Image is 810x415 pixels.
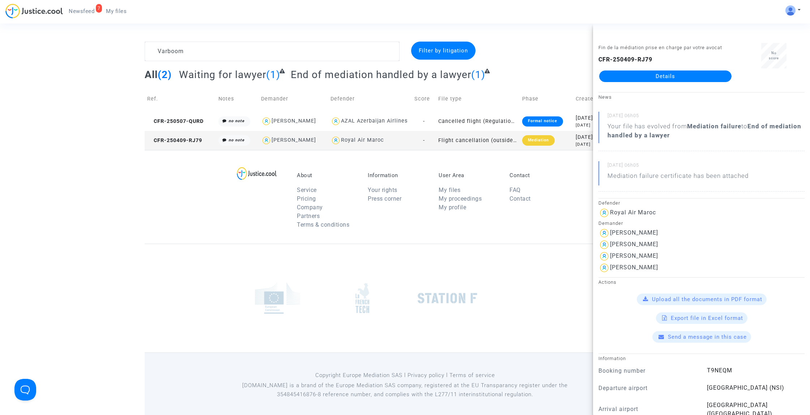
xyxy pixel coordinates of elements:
span: [GEOGRAPHIC_DATA] (NSI) [707,384,784,391]
b: Mediation failure [687,123,741,130]
span: Waiting for lawyer [179,69,266,81]
p: User Area [439,172,499,179]
a: 7Newsfeed [63,6,100,17]
a: FAQ [510,187,521,193]
div: [DATE] [576,133,610,141]
td: Created on [573,86,613,112]
div: 7 [96,4,102,13]
img: icon-user.svg [598,239,610,251]
span: (1) [471,69,485,81]
img: logo-lg.svg [237,167,277,180]
td: Phase [520,86,573,112]
div: [PERSON_NAME] [272,118,316,124]
small: Fin de la médiation prise en charge par votre avocat [598,45,722,50]
a: Press corner [368,195,401,202]
span: (1) [266,69,280,81]
span: Newsfeed [69,8,94,14]
p: Departure airport [598,384,696,393]
b: End of mediation handled by a lawyer [607,123,801,139]
img: jc-logo.svg [5,4,63,18]
div: [DATE] [576,114,610,122]
td: File type [436,86,520,112]
div: [DATE] [576,122,610,128]
span: No score [769,51,779,60]
p: Mediation failure certificate has been attached [607,171,749,184]
div: [PERSON_NAME] [610,252,658,259]
a: My files [100,6,132,17]
img: europe_commision.png [255,282,300,314]
td: Flight cancellation (outside of EU - Montreal Convention) [436,131,520,150]
div: [PERSON_NAME] [272,137,316,143]
p: Contact [510,172,570,179]
span: All [145,69,158,81]
td: Defender [328,86,412,112]
td: Score [412,86,436,112]
a: Details [599,70,732,82]
td: Cancelled flight (Regulation EC 261/2004) [436,112,520,131]
p: About [297,172,357,179]
img: icon-user.svg [598,227,610,239]
p: Arrival airport [598,405,696,414]
img: icon-user.svg [331,116,341,127]
div: Your file has evolved from to [607,122,805,140]
a: Your rights [368,187,397,193]
a: Pricing [297,195,316,202]
img: icon-user.svg [331,135,341,146]
span: CFR-250409-RJ79 [147,137,202,144]
small: [DATE] 06h05 [607,162,805,171]
img: icon-user.svg [598,262,610,274]
div: Royal Air Maroc [610,209,656,216]
span: My files [106,8,127,14]
img: stationf.png [418,293,477,304]
span: (2) [158,69,172,81]
span: Upload all the documents in PDF format [652,296,762,303]
small: News [598,94,612,100]
img: ALV-UjV5hOg1DK_6VpdGyI3GiCsbYcKFqGYcyigr7taMTixGzq57m2O-mEoJuuWBlO_HCk8JQ1zztKhP13phCubDFpGEbboIp... [785,5,796,16]
a: My files [439,187,460,193]
img: icon-user.svg [261,116,272,127]
small: Demander [598,221,623,226]
span: CFR-250507-QURD [147,118,204,124]
a: Partners [297,213,320,219]
div: [PERSON_NAME] [610,264,658,271]
img: icon-user.svg [598,207,610,219]
span: End of mediation handled by a lawyer [291,69,471,81]
small: Information [598,356,626,361]
div: Mediation [522,135,555,145]
div: [DATE] [576,141,610,147]
span: - [423,118,425,124]
td: Demander [259,86,328,112]
span: Filter by litigation [419,47,468,54]
a: Company [297,204,323,211]
span: - [423,137,425,144]
a: Contact [510,195,531,202]
small: Actions [598,279,617,285]
div: Formal notice [522,116,563,127]
i: no note [229,138,244,142]
div: [PERSON_NAME] [610,241,658,248]
img: icon-user.svg [261,135,272,146]
td: Ref. [145,86,216,112]
span: T9NEQM [707,367,732,374]
iframe: Help Scout Beacon - Open [14,379,36,401]
p: [DOMAIN_NAME] is a brand of the Europe Mediation SAS company, registered at the EU Transparancy r... [240,381,570,399]
td: Notes [216,86,259,112]
a: Terms & conditions [297,221,349,228]
a: Service [297,187,317,193]
i: no note [229,119,244,123]
div: [PERSON_NAME] [610,229,658,236]
b: CFR-250409-RJ79 [598,56,652,63]
span: Export file in Excel format [671,315,743,321]
img: icon-user.svg [598,251,610,262]
p: Copyright Europe Mediation SAS l Privacy policy l Terms of service [240,371,570,380]
small: [DATE] 06h05 [607,112,805,122]
small: Defender [598,200,620,206]
img: french_tech.png [355,283,369,313]
p: Information [368,172,428,179]
span: Send a message in this case [668,334,747,340]
a: My proceedings [439,195,482,202]
div: Royal Air Maroc [341,137,384,143]
a: My profile [439,204,466,211]
div: AZAL Azerbaijan Airlines [341,118,408,124]
p: Booking number [598,366,696,375]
